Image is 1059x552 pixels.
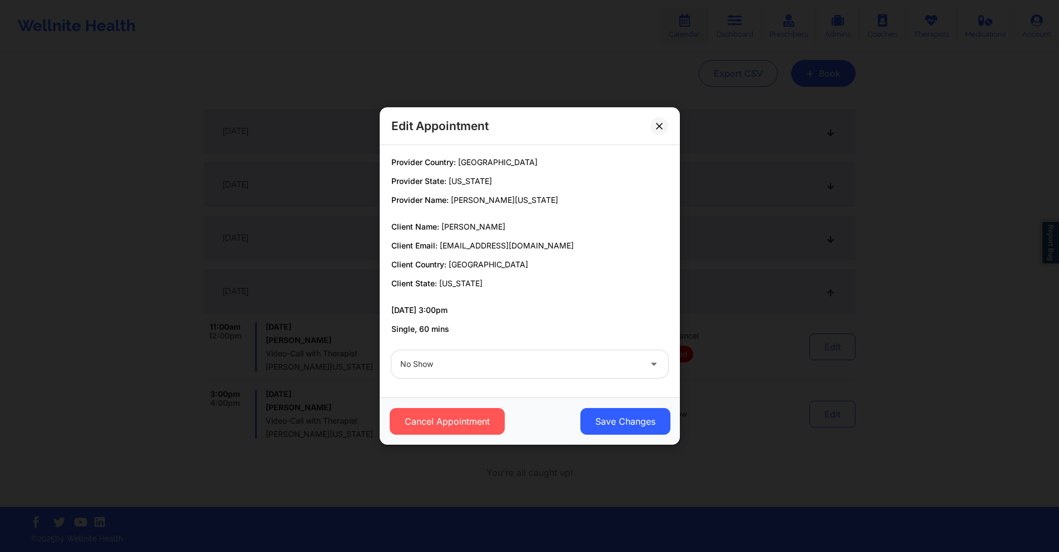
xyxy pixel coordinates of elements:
[449,176,492,186] span: [US_STATE]
[389,408,504,435] button: Cancel Appointment
[451,195,558,205] span: [PERSON_NAME][US_STATE]
[440,241,574,250] span: [EMAIL_ADDRESS][DOMAIN_NAME]
[391,157,668,168] p: Provider Country:
[391,221,668,232] p: Client Name:
[391,324,668,335] p: Single, 60 mins
[400,350,640,378] div: No Show
[439,279,483,288] span: [US_STATE]
[391,278,668,289] p: Client State:
[391,259,668,270] p: Client Country:
[391,118,489,133] h2: Edit Appointment
[449,260,528,269] span: [GEOGRAPHIC_DATA]
[391,240,668,251] p: Client Email:
[580,408,670,435] button: Save Changes
[458,157,538,167] span: [GEOGRAPHIC_DATA]
[391,176,668,187] p: Provider State:
[391,305,668,316] p: [DATE] 3:00pm
[441,222,505,231] span: [PERSON_NAME]
[391,195,668,206] p: Provider Name:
